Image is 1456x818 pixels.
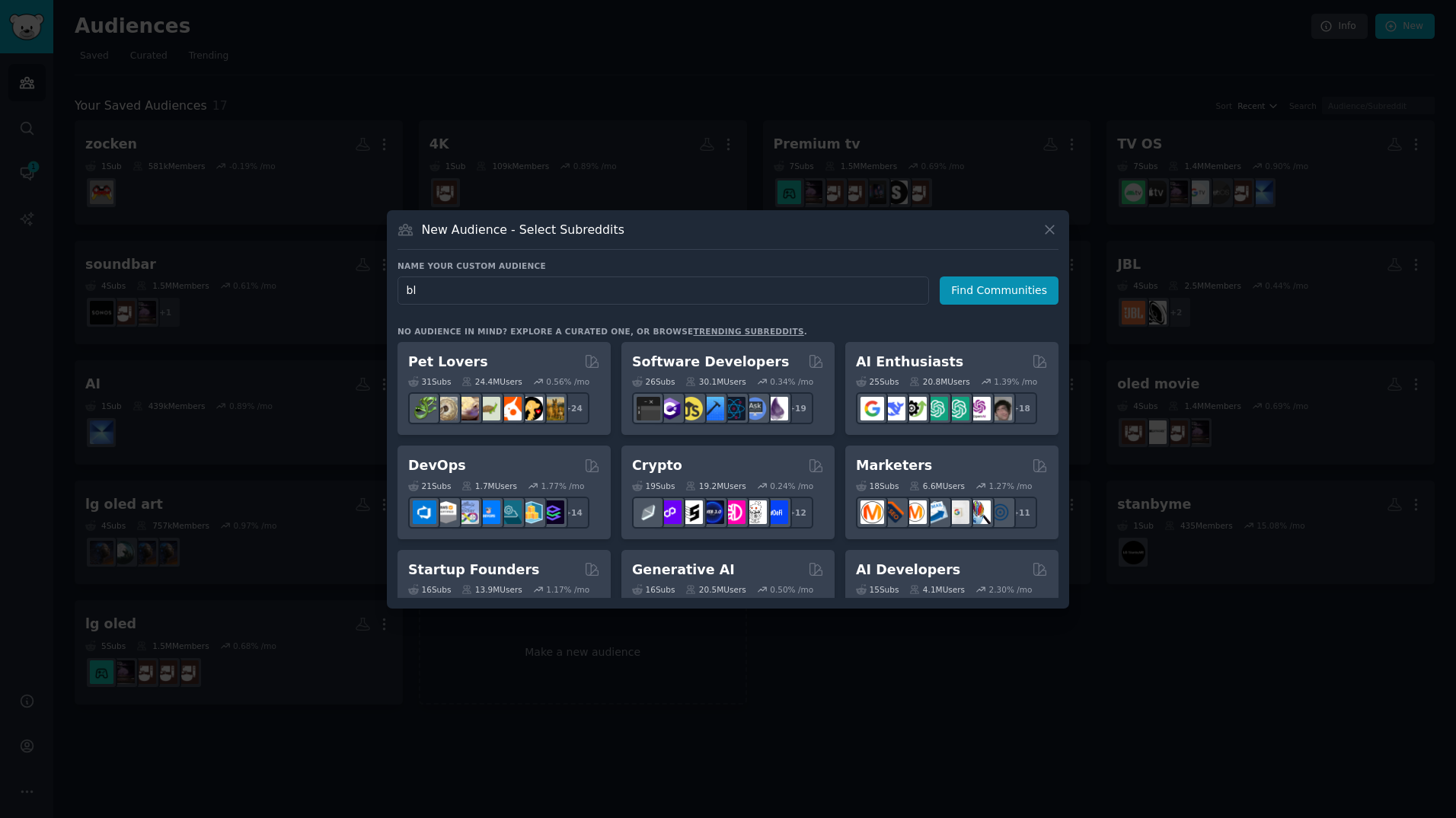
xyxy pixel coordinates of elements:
img: DevOpsLinks [477,500,500,524]
img: PetAdvice [519,397,543,420]
img: platformengineering [498,500,522,524]
img: dogbreed [541,397,564,420]
div: 1.39 % /mo [994,376,1037,387]
div: 26 Sub s [632,376,675,387]
img: googleads [946,500,969,524]
img: aws_cdk [519,500,543,524]
div: + 19 [781,392,813,424]
img: MarketingResearch [967,500,991,524]
img: content_marketing [861,500,884,524]
img: chatgpt_prompts_ [946,397,969,420]
img: CryptoNews [743,500,767,524]
img: csharp [658,397,682,420]
img: reactnative [722,397,746,420]
img: software [637,397,660,420]
div: 24.4M Users [461,376,522,387]
h2: AI Developers [856,561,960,580]
img: AskComputerScience [743,397,767,420]
div: 19.2M Users [685,481,746,491]
input: Pick a short name, like "Digital Marketers" or "Movie-Goers" [398,276,929,305]
div: 0.50 % /mo [770,584,813,595]
div: 2.30 % /mo [989,584,1033,595]
img: AWS_Certified_Experts [434,500,458,524]
div: 1.17 % /mo [546,584,589,595]
h2: DevOps [408,456,466,475]
img: turtle [477,397,500,420]
div: 0.34 % /mo [770,376,813,387]
div: 0.24 % /mo [770,481,813,491]
img: GoogleGeminiAI [861,397,884,420]
h3: New Audience - Select Subreddits [422,222,624,238]
h2: AI Enthusiasts [856,353,963,372]
div: 20.5M Users [685,584,746,595]
h3: Name your custom audience [398,260,1058,271]
h2: Generative AI [632,561,735,580]
img: 0xPolygon [658,500,682,524]
button: Find Communities [940,276,1058,305]
img: ethfinance [637,500,660,524]
img: OnlineMarketing [988,500,1012,524]
div: + 11 [1005,497,1037,529]
img: ethstaker [679,500,703,524]
div: 0.56 % /mo [546,376,589,387]
img: DeepSeek [882,397,905,420]
div: 21 Sub s [408,481,451,491]
div: 18 Sub s [856,481,899,491]
img: web3 [701,500,724,524]
div: 15 Sub s [856,584,899,595]
div: 4.1M Users [909,584,965,595]
div: + 12 [781,497,813,529]
h2: Crypto [632,456,682,475]
img: chatgpt_promptDesign [924,397,948,420]
h2: Marketers [856,456,932,475]
img: Docker_DevOps [455,500,479,524]
div: + 14 [557,497,589,529]
img: defiblockchain [722,500,746,524]
img: AskMarketing [903,500,927,524]
div: 6.6M Users [909,481,965,491]
img: bigseo [882,500,905,524]
div: No audience in mind? Explore a curated one, or browse . [398,326,807,337]
div: 1.77 % /mo [541,481,585,491]
div: 1.7M Users [461,481,517,491]
img: cockatiel [498,397,522,420]
h2: Pet Lovers [408,353,488,372]
div: 25 Sub s [856,376,899,387]
img: Emailmarketing [924,500,948,524]
div: + 18 [1005,392,1037,424]
img: PlatformEngineers [541,500,564,524]
h2: Startup Founders [408,561,539,580]
img: learnjavascript [679,397,703,420]
div: 20.8M Users [909,376,969,387]
div: 13.9M Users [461,584,522,595]
div: 31 Sub s [408,376,451,387]
div: 16 Sub s [408,584,451,595]
h2: Software Developers [632,353,789,372]
img: herpetology [413,397,436,420]
img: azuredevops [413,500,436,524]
img: iOSProgramming [701,397,724,420]
div: 16 Sub s [632,584,675,595]
img: ArtificalIntelligence [988,397,1012,420]
img: ballpython [434,397,458,420]
img: elixir [765,397,788,420]
div: 30.1M Users [685,376,746,387]
div: 19 Sub s [632,481,675,491]
img: leopardgeckos [455,397,479,420]
img: defi_ [765,500,788,524]
a: trending subreddits [693,327,803,336]
img: OpenAIDev [967,397,991,420]
img: AItoolsCatalog [903,397,927,420]
div: 1.27 % /mo [989,481,1033,491]
div: + 24 [557,392,589,424]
